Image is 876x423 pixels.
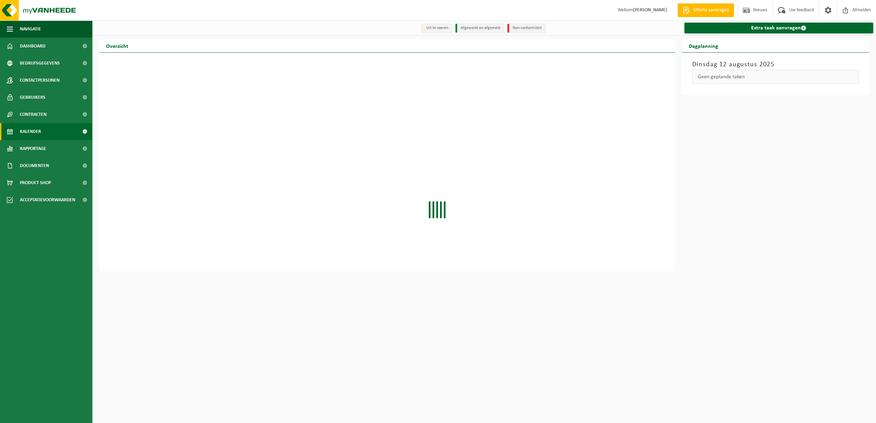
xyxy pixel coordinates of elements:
[20,106,47,123] span: Contracten
[692,59,859,70] h3: Dinsdag 12 augustus 2025
[99,39,135,52] h2: Overzicht
[421,24,452,33] li: Uit te voeren
[20,89,46,106] span: Gebruikers
[692,7,731,14] span: Offerte aanvragen
[20,72,60,89] span: Contactpersonen
[20,21,41,38] span: Navigatie
[455,24,504,33] li: Afgewerkt en afgemeld
[507,24,545,33] li: Non-conformiteit
[20,123,41,140] span: Kalender
[678,3,734,17] a: Offerte aanvragen
[20,191,75,208] span: Acceptatievoorwaarden
[20,140,46,157] span: Rapportage
[20,157,49,174] span: Documenten
[20,174,51,191] span: Product Shop
[633,8,667,13] strong: [PERSON_NAME]
[20,38,46,55] span: Dashboard
[684,23,874,33] a: Extra taak aanvragen
[692,70,859,84] div: Geen geplande taken
[20,55,60,72] span: Bedrijfsgegevens
[682,39,725,52] h2: Dagplanning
